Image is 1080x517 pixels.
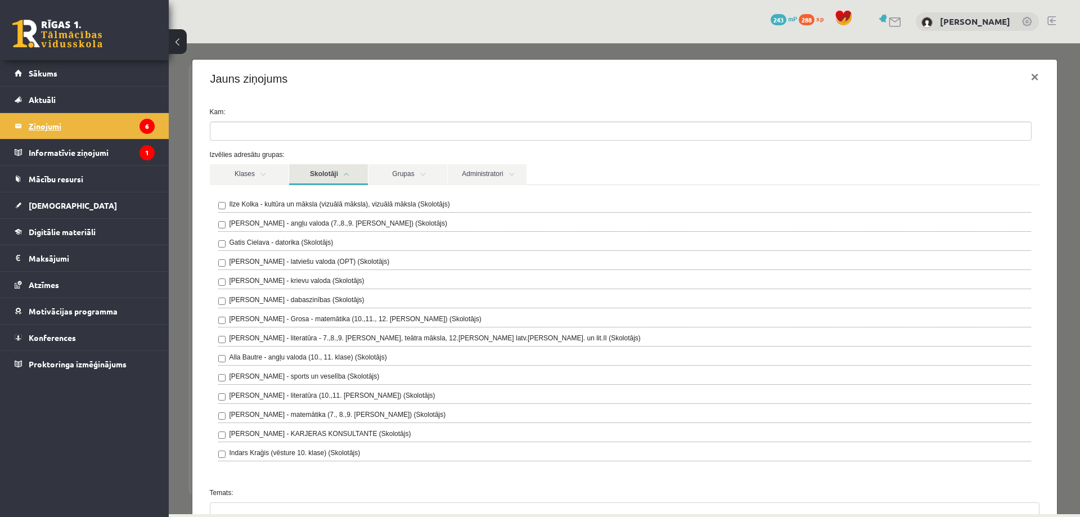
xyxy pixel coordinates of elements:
a: Rīgas 1. Tālmācības vidusskola [12,20,102,48]
label: [PERSON_NAME] - literatūra (10.,11. [PERSON_NAME]) (Skolotājs) [61,347,267,357]
label: [PERSON_NAME] - matemātika (7., 8.,9. [PERSON_NAME]) (Skolotājs) [61,366,277,376]
label: Ilze Kolka - kultūra un māksla (vizuālā māksla), vizuālā māksla (Skolotājs) [61,156,281,166]
i: 6 [139,119,155,134]
img: Karloss Filips Filipsons [921,17,933,28]
a: 243 mP [771,14,797,23]
label: [PERSON_NAME] - sports un veselība (Skolotājs) [61,328,211,338]
label: Indars Kraģis (vēsture 10. klase) (Skolotājs) [61,404,192,415]
span: Digitālie materiāli [29,227,96,237]
i: 1 [139,145,155,160]
label: [PERSON_NAME] - latviešu valoda (OPT) (Skolotājs) [61,213,221,223]
a: Ziņojumi6 [15,113,155,139]
span: mP [788,14,797,23]
label: [PERSON_NAME] - literatūra - 7.,8.,9. [PERSON_NAME], teātra māksla, 12.[PERSON_NAME] latv.[PERSON... [61,290,472,300]
a: Digitālie materiāli [15,219,155,245]
a: Klases [41,121,120,142]
span: Mācību resursi [29,174,83,184]
legend: Maksājumi [29,245,155,271]
span: 243 [771,14,786,25]
span: [DEMOGRAPHIC_DATA] [29,200,117,210]
a: 288 xp [799,14,829,23]
h4: Jauns ziņojums [42,27,119,44]
a: Atzīmes [15,272,155,298]
label: [PERSON_NAME] - KARJERAS KONSULTANTE (Skolotājs) [61,385,242,395]
label: Alla Bautre - angļu valoda (10., 11. klase) (Skolotājs) [61,309,218,319]
a: Proktoringa izmēģinājums [15,351,155,377]
label: [PERSON_NAME] - krievu valoda (Skolotājs) [61,232,196,242]
a: Aktuāli [15,87,155,113]
legend: Informatīvie ziņojumi [29,140,155,165]
button: × [853,18,879,50]
legend: Ziņojumi [29,113,155,139]
a: Informatīvie ziņojumi1 [15,140,155,165]
a: Motivācijas programma [15,298,155,324]
span: Motivācijas programma [29,306,118,316]
span: xp [816,14,823,23]
span: 288 [799,14,814,25]
a: Maksājumi [15,245,155,271]
a: Sākums [15,60,155,86]
label: [PERSON_NAME] - Grosa - matemātika (10.,11., 12. [PERSON_NAME]) (Skolotājs) [61,271,313,281]
body: Editor, wiswyg-editor-47024889618380-1757947094-785 [11,11,817,23]
span: Atzīmes [29,280,59,290]
a: [PERSON_NAME] [940,16,1010,27]
label: [PERSON_NAME] - dabaszinības (Skolotājs) [61,251,196,262]
a: Mācību resursi [15,166,155,192]
a: Konferences [15,325,155,350]
a: Grupas [200,121,278,142]
span: Proktoringa izmēģinājums [29,359,127,369]
label: Temats: [33,444,879,455]
span: Konferences [29,332,76,343]
a: [DEMOGRAPHIC_DATA] [15,192,155,218]
a: Skolotāji [120,121,199,142]
label: Izvēlies adresātu grupas: [33,106,879,116]
label: [PERSON_NAME] - angļu valoda (7.,8.,9. [PERSON_NAME]) (Skolotājs) [61,175,278,185]
a: Administratori [279,121,358,142]
label: Kam: [33,64,879,74]
label: Gatis Cielava - datorika (Skolotājs) [61,194,165,204]
span: Sākums [29,68,57,78]
span: Aktuāli [29,95,56,105]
